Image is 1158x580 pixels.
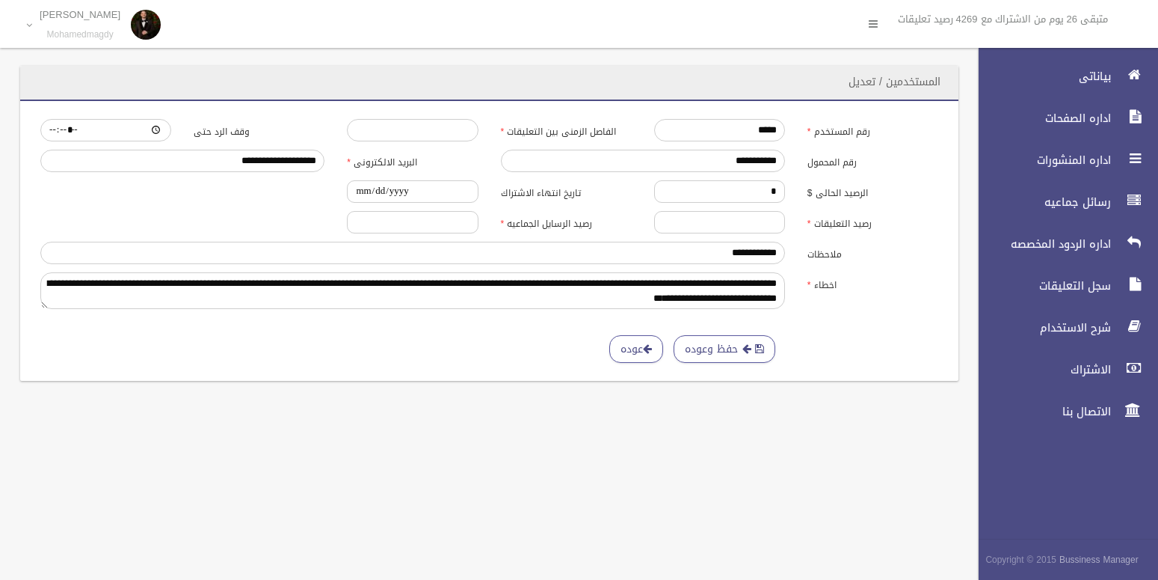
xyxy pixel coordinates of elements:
[966,362,1115,377] span: الاشتراك
[966,269,1158,302] a: سجل التعليقات
[40,9,120,20] p: [PERSON_NAME]
[490,119,643,140] label: الفاصل الزمنى بين التعليقات
[966,404,1115,419] span: الاتصال بنا
[796,272,949,293] label: اخطاء
[796,242,949,263] label: ملاحظات
[609,335,663,363] a: عوده
[182,119,336,140] label: وقف الرد حتى
[674,335,775,363] button: حفظ وعوده
[966,153,1115,168] span: اداره المنشورات
[966,320,1115,335] span: شرح الاستخدام
[966,144,1158,177] a: اداره المنشورات
[1059,552,1139,568] strong: Bussiness Manager
[796,180,949,201] label: الرصيد الحالى $
[490,211,643,232] label: رصيد الرسايل الجماعيه
[966,60,1158,93] a: بياناتى
[40,29,120,40] small: Mohamedmagdy
[966,236,1115,251] span: اداره الردود المخصصه
[966,311,1158,344] a: شرح الاستخدام
[966,228,1158,260] a: اداره الردود المخصصه
[966,102,1158,135] a: اداره الصفحات
[966,395,1158,428] a: الاتصال بنا
[966,69,1115,84] span: بياناتى
[796,119,949,140] label: رقم المستخدم
[966,278,1115,293] span: سجل التعليقات
[966,111,1115,126] span: اداره الصفحات
[966,186,1158,219] a: رسائل جماعيه
[336,150,489,171] label: البريد الالكترونى
[966,195,1115,210] span: رسائل جماعيه
[490,180,643,201] label: تاريخ انتهاء الاشتراك
[796,211,949,232] label: رصيد التعليقات
[985,552,1056,568] span: Copyright © 2015
[831,67,958,97] header: المستخدمين / تعديل
[966,353,1158,386] a: الاشتراك
[796,150,949,171] label: رقم المحمول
